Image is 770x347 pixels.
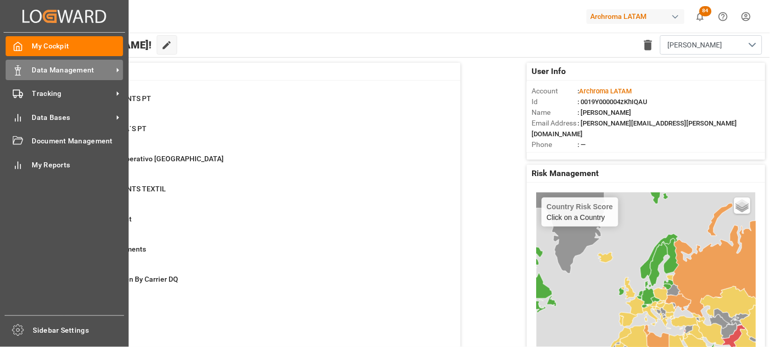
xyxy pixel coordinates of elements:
span: : Shipper [578,152,604,159]
span: Archroma LATAM [580,87,632,95]
span: : — [578,141,586,148]
a: 45Escalated ShipmentsContainer Schema [52,244,448,265]
div: Archroma LATAM [587,9,685,24]
span: Document Management [32,136,124,146]
a: Layers [734,197,751,214]
span: [PERSON_NAME] [668,40,723,51]
span: Data Bases [32,112,113,123]
span: Email Address [532,118,578,129]
span: Id [532,96,578,107]
span: My Reports [32,160,124,170]
span: Data Management [32,65,113,76]
h4: Country Risk Score [547,203,613,211]
button: Archroma LATAM [587,7,689,26]
span: : [PERSON_NAME][EMAIL_ADDRESS][PERSON_NAME][DOMAIN_NAME] [532,119,737,138]
a: 15TRANSSHIPMENTS PTContainer Schema [52,93,448,115]
span: : 0019Y000004zKhIQAU [578,98,648,106]
a: 88TRANSSHIPMENTS TEXTILContainer Schema [52,184,448,205]
span: User Info [532,65,566,78]
a: Document Management [6,131,123,151]
a: 211Seguimiento Operativo [GEOGRAPHIC_DATA]Container Schema [52,154,448,175]
a: 0Customer AvientContainer Schema [52,214,448,235]
a: My Reports [6,155,123,175]
span: 84 [700,6,712,16]
span: Phone [532,139,578,150]
span: Risk Management [532,167,599,180]
a: 9CAMBIO DE ETA´S PTContainer Schema [52,123,448,145]
span: My Cockpit [32,41,124,52]
span: : [PERSON_NAME] [578,109,632,116]
span: Tracking [32,88,113,99]
a: 0Events Not Given By Carrier DQContainer Schema [52,274,448,295]
div: Click on a Country [547,203,613,221]
button: show 84 new notifications [689,5,712,28]
span: Account [532,86,578,96]
span: Sidebar Settings [33,325,125,336]
button: open menu [660,35,762,55]
span: Account Type [532,150,578,161]
a: My Cockpit [6,36,123,56]
a: 670DemorasContainer Schema [52,304,448,326]
button: Help Center [712,5,735,28]
span: Seguimiento Operativo [GEOGRAPHIC_DATA] [78,155,224,163]
span: Hello [PERSON_NAME]! [42,35,152,55]
span: Name [532,107,578,118]
span: : [578,87,632,95]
